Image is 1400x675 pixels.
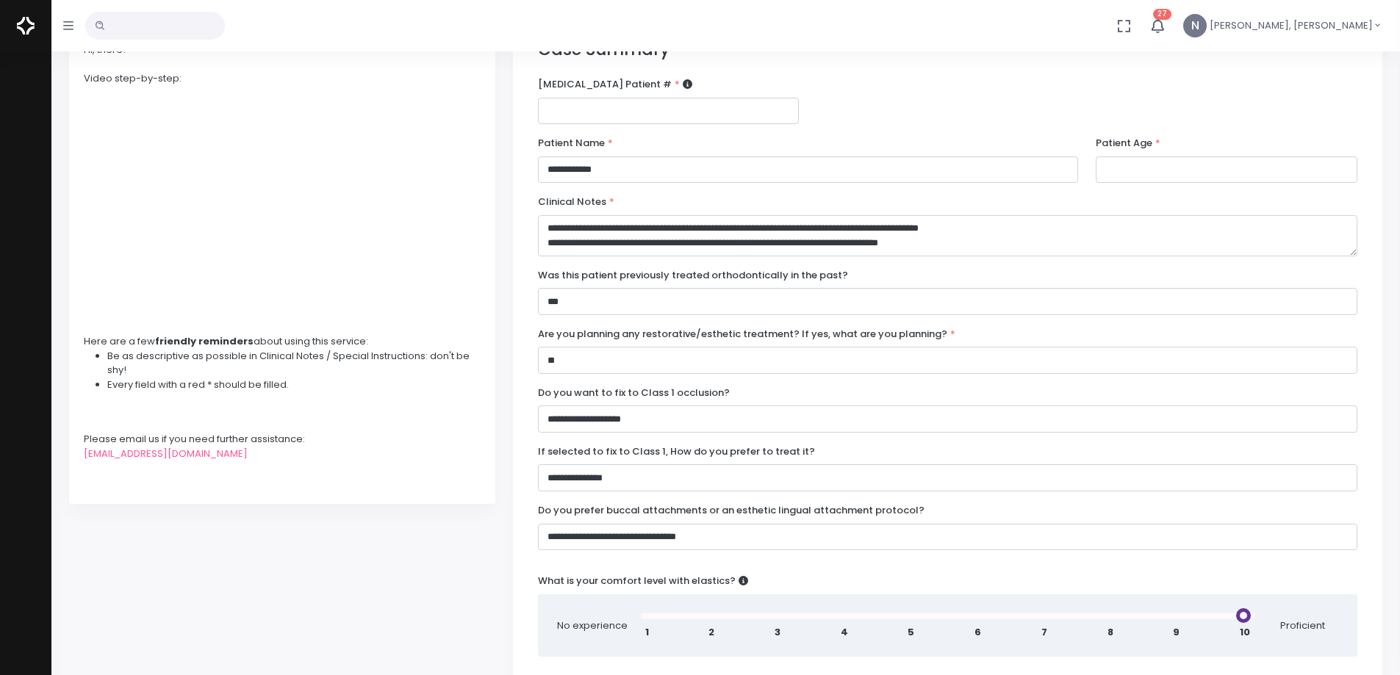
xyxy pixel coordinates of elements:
span: Proficient [1266,618,1340,633]
span: 9 [1173,625,1180,640]
h3: Case Summary [538,40,1357,59]
span: N [1183,14,1207,37]
span: No experience [556,618,629,633]
span: [PERSON_NAME], [PERSON_NAME] [1210,18,1373,33]
span: 27 [1153,9,1171,20]
span: 5 [908,625,914,640]
span: 7 [1041,625,1047,640]
li: Be as descriptive as possible in Clinical Notes / Special Instructions: don't be shy! [107,349,481,378]
span: 2 [708,625,714,640]
span: 1 [645,625,649,640]
div: Here are a few about using this service: [84,334,481,349]
label: Was this patient previously treated orthodontically in the past? [538,268,848,283]
div: Please email us if you need further assistance: [84,432,481,447]
label: Do you prefer buccal attachments or an esthetic lingual attachment protocol? [538,503,925,518]
a: [EMAIL_ADDRESS][DOMAIN_NAME] [84,447,248,461]
label: Are you planning any restorative/esthetic treatment? If yes, what are you planning? [538,327,955,342]
label: Clinical Notes [538,195,614,209]
span: 3 [775,625,780,640]
label: Do you want to fix to Class 1 occlusion? [538,386,730,400]
span: 8 [1108,625,1113,640]
div: Video step-by-step: [84,71,481,86]
strong: friendly reminders [155,334,254,348]
label: [MEDICAL_DATA] Patient # [538,77,692,92]
span: 10 [1240,625,1250,640]
label: Patient Name [538,136,613,151]
label: What is your comfort level with elastics? [538,574,748,588]
span: 6 [974,625,981,640]
span: 4 [841,625,848,640]
label: If selected to fix to Class 1, How do you prefer to treat it? [538,444,815,459]
li: Every field with a red * should be filled. [107,378,481,392]
img: Logo Horizontal [17,10,35,41]
label: Patient Age [1096,136,1160,151]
